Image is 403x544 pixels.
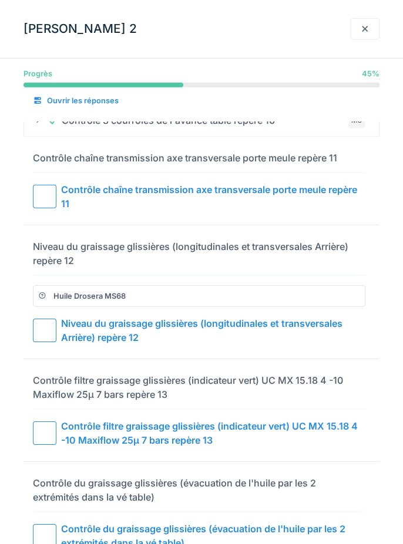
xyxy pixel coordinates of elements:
[33,151,337,165] div: Contrôle chaîne transmission axe transversale porte meule repère 11
[23,68,52,79] div: Progrès
[33,373,361,401] div: Contrôle filtre graissage glissières (indicateur vert) UC MX 15.18 4 -10 Maxiflow 25μ 7 bars repè...
[61,419,365,447] div: Contrôle filtre graissage glissières (indicateur vert) UC MX 15.18 4 -10 Maxiflow 25μ 7 bars repè...
[61,183,365,211] div: Contrôle chaîne transmission axe transversale porte meule repère 11
[33,239,361,268] div: Niveau du graissage glissières (longitudinales et transversales Arrière) repère 12
[23,22,137,36] h3: [PERSON_NAME] 2
[23,83,380,87] progress: 45 %
[28,148,375,220] summary: Contrôle chaîne transmission axe transversale porte meule repère 11 Contrôle chaîne transmission ...
[28,237,375,354] summary: Niveau du graissage glissières (longitudinales et transversales Arrière) repère 12Huile Drosera M...
[23,90,128,111] div: Ouvrir les réponses
[362,68,380,79] div: 45 %
[33,476,361,504] div: Contrôle du graissage glissières (évacuation de l'huile par les 2 extrémités dans la vé table)
[53,290,126,302] div: Huile Drosera MS68
[28,371,375,457] summary: Contrôle filtre graissage glissières (indicateur vert) UC MX 15.18 4 -10 Maxiflow 25μ 7 bars repè...
[61,316,365,344] div: Niveau du graissage glissières (longitudinales et transversales Arrière) repère 12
